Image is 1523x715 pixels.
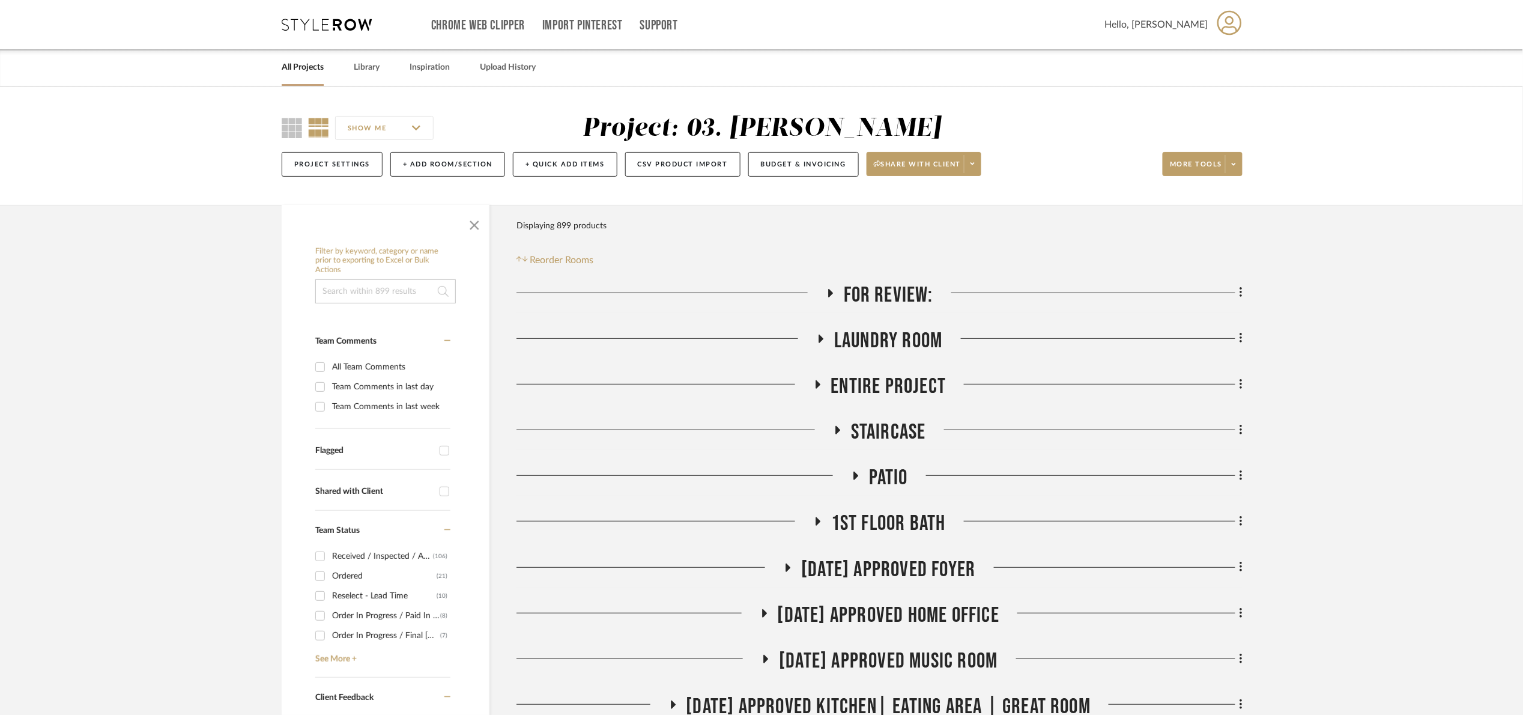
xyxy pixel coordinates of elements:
button: CSV Product Import [625,152,740,177]
span: Patio [869,465,908,491]
span: Reorder Rooms [530,253,594,267]
span: For Review: [844,282,933,308]
div: (8) [440,606,447,625]
div: (10) [437,586,447,606]
div: (21) [437,567,447,586]
div: Flagged [315,446,434,456]
button: + Add Room/Section [390,152,505,177]
div: Displaying 899 products [516,214,607,238]
div: Reselect - Lead Time [332,586,437,606]
div: Order In Progress / Final [MEDICAL_DATA]; Freight Due to Ship [332,626,440,645]
button: More tools [1163,152,1243,176]
div: Order In Progress / Paid In Full w/ Freight, No Balance due [332,606,440,625]
a: Upload History [480,59,536,76]
div: All Team Comments [332,357,447,377]
span: Team Comments [315,337,377,345]
div: Team Comments in last day [332,377,447,397]
button: + Quick Add Items [513,152,617,177]
a: Support [640,20,678,31]
button: Reorder Rooms [516,253,594,267]
div: Team Comments in last week [332,397,447,416]
span: [DATE] Approved Music Room [779,648,998,674]
button: Budget & Invoicing [748,152,859,177]
span: More tools [1170,160,1222,178]
h6: Filter by keyword, category or name prior to exporting to Excel or Bulk Actions [315,247,456,275]
input: Search within 899 results [315,279,456,303]
div: (7) [440,626,447,645]
div: (106) [433,547,447,566]
span: Share with client [874,160,961,178]
span: [DATE] Approved Foyer [801,557,975,583]
a: Import Pinterest [542,20,623,31]
span: Team Status [315,526,360,535]
a: See More + [312,645,450,665]
a: Library [354,59,380,76]
span: Laundry Room [834,328,942,354]
div: Project: 03. [PERSON_NAME] [583,116,941,141]
span: Entire Project [831,374,946,400]
a: All Projects [282,59,324,76]
button: Share with client [867,152,982,176]
button: Project Settings [282,152,383,177]
div: Shared with Client [315,487,434,497]
a: Inspiration [410,59,450,76]
span: Hello, [PERSON_NAME] [1105,17,1208,32]
div: Received / Inspected / Approved [332,547,433,566]
span: [DATE] Approved Home Office [778,603,999,628]
button: Close [462,211,486,235]
a: Chrome Web Clipper [431,20,525,31]
div: Ordered [332,567,437,586]
span: Staircase [851,419,926,445]
span: 1st floor bath [831,511,946,537]
span: Client Feedback [315,693,374,702]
